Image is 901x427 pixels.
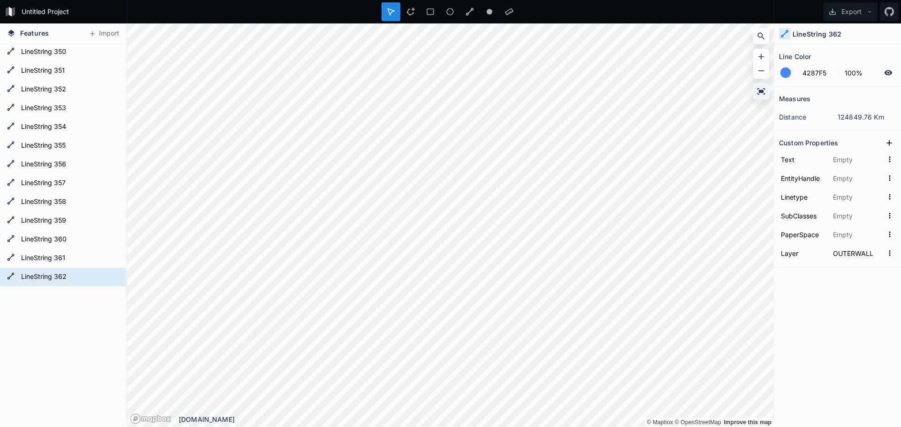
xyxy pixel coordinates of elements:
[779,227,826,241] input: Name
[130,413,171,424] a: Mapbox logo
[779,49,811,64] h2: Line Color
[779,112,838,122] dt: distance
[824,2,878,21] button: Export
[831,227,883,241] input: Empty
[779,91,810,106] h2: Measures
[779,190,826,204] input: Name
[724,419,771,426] a: Map feedback
[84,26,124,41] button: Import
[779,209,826,223] input: Name
[779,152,826,166] input: Name
[779,171,826,185] input: Name
[779,135,838,150] h2: Custom Properties
[793,29,841,39] h4: LineString 362
[179,414,774,424] div: [DOMAIN_NAME]
[779,246,826,260] input: Name
[831,152,883,166] input: Empty
[831,171,883,185] input: Empty
[838,112,896,122] dd: 124849.76 Km
[831,246,883,260] input: Empty
[647,419,673,426] a: Mapbox
[20,28,49,38] span: Features
[831,190,883,204] input: Empty
[675,419,721,426] a: OpenStreetMap
[831,209,883,223] input: Empty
